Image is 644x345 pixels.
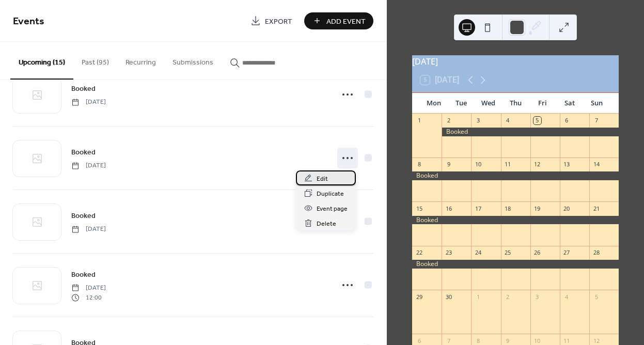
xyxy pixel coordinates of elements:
[502,93,529,114] div: Thu
[592,205,600,212] div: 21
[533,293,541,301] div: 3
[445,249,452,257] div: 23
[504,337,512,344] div: 9
[533,161,541,168] div: 12
[504,249,512,257] div: 25
[412,260,619,269] div: Booked
[474,205,482,212] div: 17
[592,293,600,301] div: 5
[592,161,600,168] div: 14
[13,11,44,32] span: Events
[71,147,96,158] span: Booked
[533,117,541,124] div: 5
[71,270,96,280] span: Booked
[445,337,452,344] div: 7
[10,42,73,80] button: Upcoming (15)
[71,146,96,158] a: Booked
[71,98,106,107] span: [DATE]
[71,210,96,222] a: Booked
[563,249,571,257] div: 27
[442,128,619,136] div: Booked
[412,171,619,180] div: Booked
[71,84,96,95] span: Booked
[445,293,452,301] div: 30
[71,293,106,302] span: 12:00
[73,42,117,79] button: Past (95)
[117,42,164,79] button: Recurring
[317,174,328,184] span: Edit
[583,93,610,114] div: Sun
[71,83,96,95] a: Booked
[445,205,452,212] div: 16
[533,205,541,212] div: 19
[529,93,556,114] div: Fri
[563,117,571,124] div: 6
[304,12,373,29] button: Add Event
[474,249,482,257] div: 24
[504,205,512,212] div: 18
[563,293,571,301] div: 4
[317,203,348,214] span: Event page
[412,216,619,225] div: Booked
[504,161,512,168] div: 11
[474,337,482,344] div: 8
[474,293,482,301] div: 1
[474,117,482,124] div: 3
[556,93,584,114] div: Sat
[592,117,600,124] div: 7
[504,117,512,124] div: 4
[563,337,571,344] div: 11
[475,93,502,114] div: Wed
[533,249,541,257] div: 26
[71,211,96,222] span: Booked
[533,337,541,344] div: 10
[592,337,600,344] div: 12
[415,337,423,344] div: 6
[563,205,571,212] div: 20
[592,249,600,257] div: 28
[71,225,106,234] span: [DATE]
[563,161,571,168] div: 13
[243,12,300,29] a: Export
[504,293,512,301] div: 2
[448,93,475,114] div: Tue
[71,284,106,293] span: [DATE]
[474,161,482,168] div: 10
[317,218,336,229] span: Delete
[71,161,106,170] span: [DATE]
[415,161,423,168] div: 8
[265,16,292,27] span: Export
[420,93,448,114] div: Mon
[412,55,619,68] div: [DATE]
[71,269,96,280] a: Booked
[445,161,452,168] div: 9
[326,16,366,27] span: Add Event
[415,205,423,212] div: 15
[415,249,423,257] div: 22
[164,42,222,79] button: Submissions
[415,293,423,301] div: 29
[317,189,344,199] span: Duplicate
[415,117,423,124] div: 1
[445,117,452,124] div: 2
